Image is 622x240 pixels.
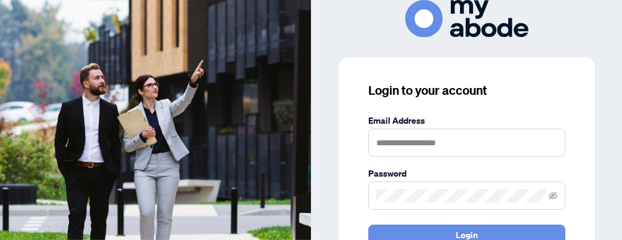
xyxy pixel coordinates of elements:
label: Email Address [368,114,565,127]
h3: Login to your account [368,82,565,99]
span: eye-invisible [549,191,557,200]
label: Password [368,167,565,180]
